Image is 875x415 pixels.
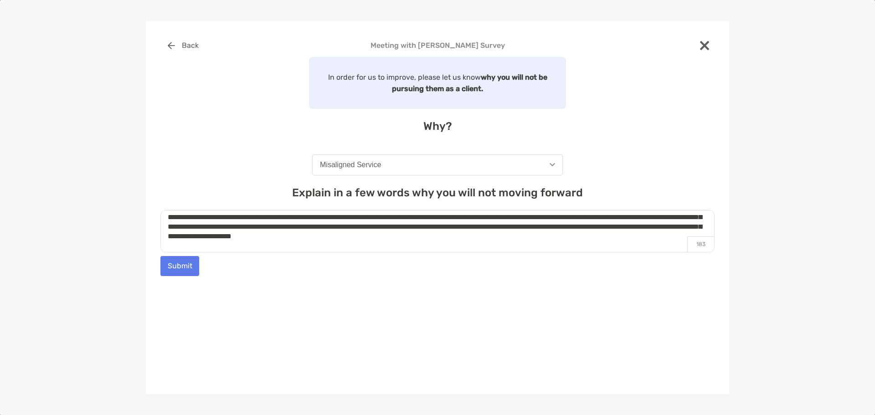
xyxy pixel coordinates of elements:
h4: Explain in a few words why you will not moving forward [160,186,715,199]
button: Misaligned Service [312,154,563,175]
strong: why you will not be pursuing them as a client. [392,73,547,93]
h4: Why? [160,120,715,133]
img: Open dropdown arrow [550,163,555,166]
button: Submit [160,256,199,276]
img: button icon [168,42,175,49]
img: close modal [700,41,709,50]
div: Misaligned Service [320,161,381,169]
p: In order for us to improve, please let us know [314,72,561,94]
h4: Meeting with [PERSON_NAME] Survey [160,41,715,50]
button: Back [160,36,206,56]
p: 183 [687,236,714,252]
